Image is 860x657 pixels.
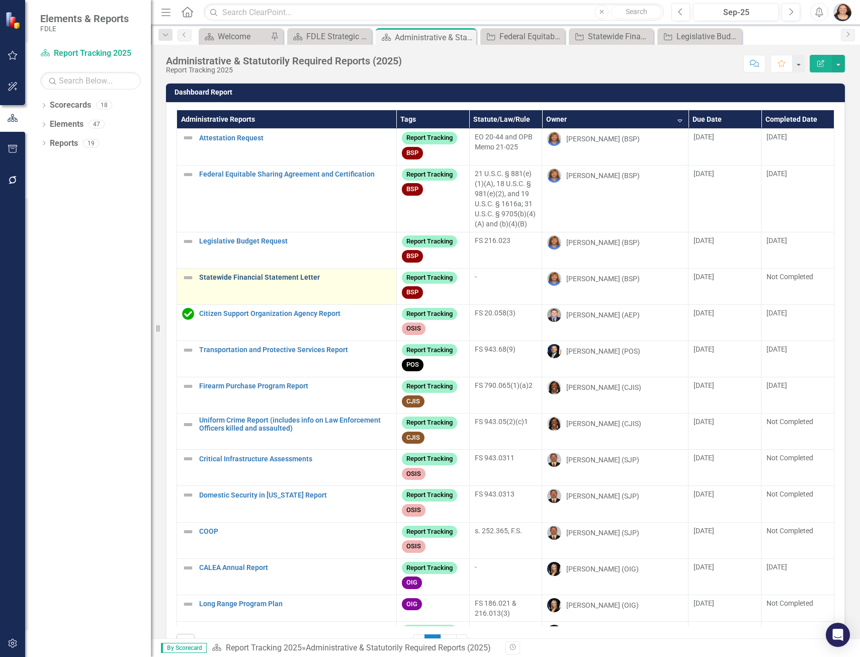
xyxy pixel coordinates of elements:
div: Administrative & Statutorily Required Reports (2025) [166,55,402,66]
div: 47 [89,120,105,129]
span: Report Tracking [402,169,457,181]
span: [DATE] [694,133,714,141]
span: OSIS [402,468,425,480]
img: Not Defined [182,235,194,248]
td: Double-Click to Edit [761,341,834,377]
td: Double-Click to Edit [761,304,834,341]
td: Double-Click to Edit [689,486,761,522]
a: Legislative Budget Request [660,30,739,43]
td: Double-Click to Edit [396,232,469,268]
span: FS 943.05(2)(c)1 [475,418,528,426]
span: CJIS [402,432,424,444]
img: Not Defined [182,419,194,431]
td: Double-Click to Edit Right Click for Context Menu [177,304,397,341]
input: Search Below... [40,72,141,90]
td: Double-Click to Edit [689,232,761,268]
td: Double-Click to Edit [542,595,689,621]
span: BSP [402,183,423,196]
span: - [475,273,477,281]
span: [DATE] [694,527,714,535]
button: Sep-25 [693,3,779,21]
a: FDLE Strategic Plan [290,30,369,43]
td: Double-Click to Edit [761,522,834,558]
span: [DATE] [766,309,787,317]
img: Not Defined [182,526,194,538]
td: Double-Click to Edit Right Click for Context Menu [177,268,397,304]
span: [DATE] [694,599,714,607]
td: Double-Click to Edit [542,558,689,595]
img: Lucy Saunders [547,417,561,431]
div: [PERSON_NAME] (BSP) [566,171,640,181]
span: Report Tracking [402,132,457,144]
div: Open Intercom Messenger [826,623,850,647]
div: Administrative & Statutorily Required Reports (2025) [306,643,491,652]
img: Sharon Wester [547,235,561,250]
span: EO 20-44 and OPB Memo 21-025 [475,133,533,151]
td: Double-Click to Edit [689,558,761,595]
td: Double-Click to Edit [396,304,469,341]
td: Double-Click to Edit [469,165,542,232]
span: OSIS [402,540,425,553]
td: Double-Click to Edit Right Click for Context Menu [177,558,397,595]
img: Sharon Wester [547,272,561,286]
a: Statewide Financial Statement Letter [571,30,651,43]
td: Double-Click to Edit [469,268,542,304]
td: Double-Click to Edit [689,341,761,377]
td: Double-Click to Edit [689,377,761,414]
td: Double-Click to Edit [542,304,689,341]
img: Sharon Wester [547,169,561,183]
span: FS 790.065(1)(a)2 [475,381,533,389]
td: Double-Click to Edit Right Click for Context Menu [177,414,397,450]
span: Report Tracking [402,489,457,502]
img: Not Defined [182,453,194,465]
a: Federal Equitable Sharing Agreement and Certification [483,30,562,43]
div: [PERSON_NAME] (CJIS) [566,382,641,392]
input: Search ClearPoint... [204,4,664,21]
td: Double-Click to Edit Right Click for Context Menu [177,341,397,377]
td: Double-Click to Edit [542,232,689,268]
td: Double-Click to Edit [469,232,542,268]
div: [PERSON_NAME] (OIG) [566,564,639,574]
td: Double-Click to Edit [469,595,542,621]
td: Double-Click to Edit [689,165,761,232]
a: Transportation and Protective Services Report [199,346,391,354]
img: Jeffrey Watson [547,308,561,322]
td: Double-Click to Edit [469,377,542,414]
img: Not Defined [182,625,194,637]
span: [DATE] [694,170,714,178]
a: Legislative Budget Request [199,237,391,245]
div: [PERSON_NAME] (BSP) [566,237,640,248]
td: Double-Click to Edit [469,304,542,341]
span: FS 943.0313 [475,490,514,498]
div: Report Tracking 2025 [166,66,402,74]
a: 2 [441,634,457,651]
button: Elizabeth Martin [833,3,851,21]
span: Report Tracking [402,235,457,248]
a: COOP [199,528,391,535]
td: Double-Click to Edit [761,268,834,304]
span: By Scorecard [161,643,207,653]
a: Critical Infrastructure Assessments [199,455,391,463]
span: [DATE] [694,418,714,426]
img: Darrick Waller [547,344,561,358]
div: Statewide Financial Statement Letter [588,30,651,43]
div: Not Completed [766,598,829,608]
div: [PERSON_NAME] (SJP) [566,491,639,501]
td: Double-Click to Edit [396,595,469,621]
h3: Dashboard Report [175,89,840,96]
td: Double-Click to Edit [689,304,761,341]
span: Report Tracking [402,272,457,284]
a: Federal Equitable Sharing Agreement and Certification [199,171,391,178]
img: Mike Phillips [547,526,561,540]
img: Heather Pence [547,562,561,576]
span: OSIS [402,322,425,335]
a: Welcome [201,30,268,43]
td: Double-Click to Edit [396,558,469,595]
span: BSP [402,147,423,159]
td: Double-Click to Edit [761,486,834,522]
img: Not Defined [182,562,194,574]
span: [DATE] [694,345,714,353]
img: Not Defined [182,169,194,181]
span: [DATE] [694,454,714,462]
td: Double-Click to Edit [689,414,761,450]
